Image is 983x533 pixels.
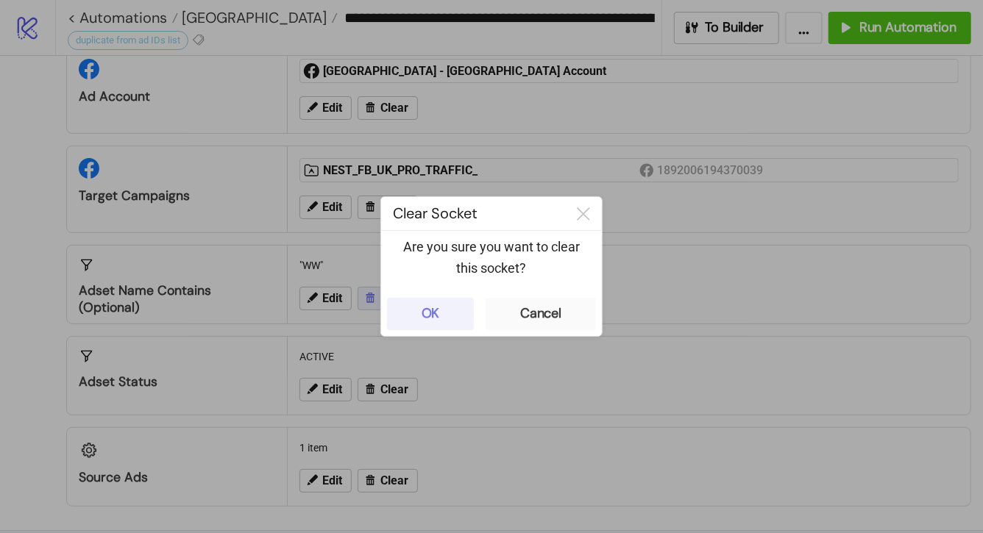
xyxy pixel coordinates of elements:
[381,197,565,230] div: Clear Socket
[486,298,596,330] button: Cancel
[422,305,440,322] div: OK
[520,305,561,322] div: Cancel
[393,237,590,279] p: Are you sure you want to clear this socket?
[387,298,474,330] button: OK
